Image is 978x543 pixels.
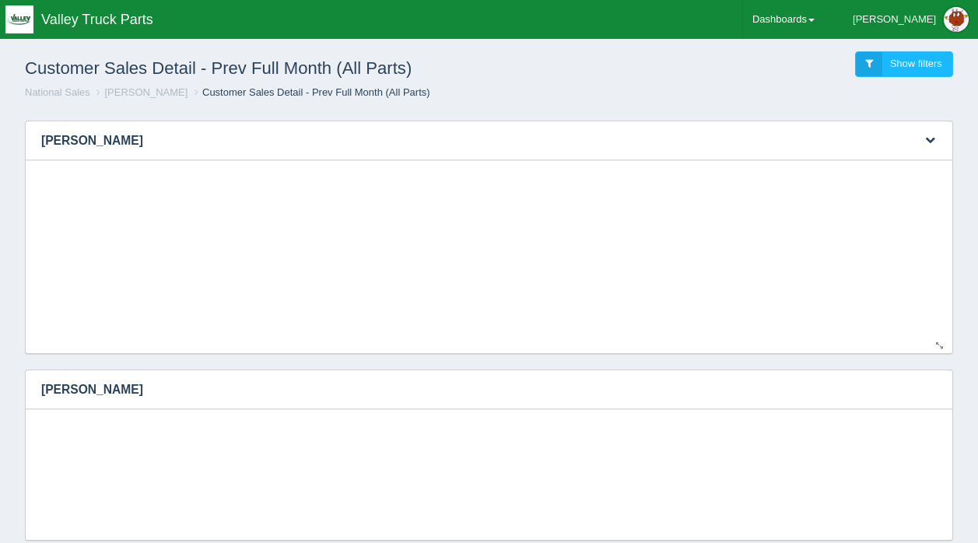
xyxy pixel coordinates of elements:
span: Show filters [890,58,942,69]
li: Customer Sales Detail - Prev Full Month (All Parts) [191,86,430,100]
h3: [PERSON_NAME] [26,121,905,160]
span: Valley Truck Parts [41,12,153,27]
h1: Customer Sales Detail - Prev Full Month (All Parts) [25,51,489,86]
a: National Sales [25,86,90,98]
a: Show filters [855,51,953,77]
img: Profile Picture [944,7,969,32]
img: q1blfpkbivjhsugxdrfq.png [5,5,33,33]
div: [PERSON_NAME] [853,4,936,35]
h3: [PERSON_NAME] [26,370,929,409]
a: [PERSON_NAME] [104,86,188,98]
